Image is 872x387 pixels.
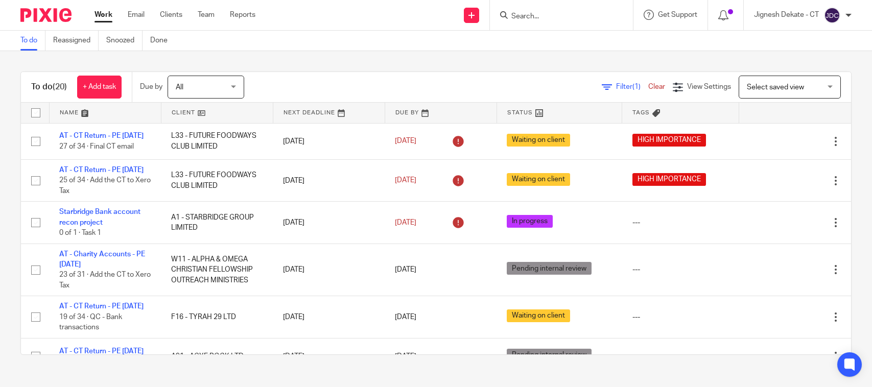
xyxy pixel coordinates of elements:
[161,123,273,159] td: L33 - FUTURE FOODWAYS CLUB LIMITED
[658,11,697,18] span: Get Support
[77,76,122,99] a: + Add task
[632,173,706,186] span: HIGH IMPORTANCE
[507,262,592,275] span: Pending internal review
[59,166,144,174] a: AT - CT Return - PE [DATE]
[128,10,145,20] a: Email
[20,31,45,51] a: To do
[632,351,729,361] div: ---
[150,31,175,51] a: Done
[161,159,273,201] td: L33 - FUTURE FOODWAYS CLUB LIMITED
[53,83,67,91] span: (20)
[161,338,273,374] td: A91 - AGYE ROCK LTD
[273,244,385,296] td: [DATE]
[507,349,592,361] span: Pending internal review
[273,159,385,201] td: [DATE]
[632,134,706,147] span: HIGH IMPORTANCE
[616,83,648,90] span: Filter
[273,202,385,244] td: [DATE]
[632,217,729,228] div: ---
[510,12,602,21] input: Search
[632,312,729,322] div: ---
[198,10,215,20] a: Team
[95,10,112,20] a: Work
[161,244,273,296] td: W11 - ALPHA & OMEGA CHRISTIAN FELLOWSHIP OUTREACH MINISTRIES
[273,123,385,159] td: [DATE]
[140,82,162,92] p: Due by
[395,138,416,145] span: [DATE]
[632,264,729,275] div: ---
[59,313,122,331] span: 19 of 34 · QC - Bank transactions
[59,143,134,150] span: 27 of 34 · Final CT email
[59,348,144,355] a: AT - CT Return - PE [DATE]
[648,83,665,90] a: Clear
[507,173,570,186] span: Waiting on client
[824,7,840,23] img: svg%3E
[161,202,273,244] td: A1 - STARBRIDGE GROUP LIMITED
[687,83,731,90] span: View Settings
[59,177,151,195] span: 25 of 34 · Add the CT to Xero Tax
[230,10,255,20] a: Reports
[53,31,99,51] a: Reassigned
[59,251,145,268] a: AT - Charity Accounts - PE [DATE]
[754,10,819,20] p: Jignesh Dekate - CT
[59,208,140,226] a: Starbridge Bank account recon project
[395,177,416,184] span: [DATE]
[395,353,416,360] span: [DATE]
[395,313,416,321] span: [DATE]
[507,309,570,322] span: Waiting on client
[31,82,67,92] h1: To do
[59,229,101,236] span: 0 of 1 · Task 1
[507,215,553,228] span: In progress
[59,132,144,139] a: AT - CT Return - PE [DATE]
[176,84,183,91] span: All
[632,83,641,90] span: (1)
[507,134,570,147] span: Waiting on client
[747,84,804,91] span: Select saved view
[20,8,72,22] img: Pixie
[273,296,385,338] td: [DATE]
[106,31,143,51] a: Snoozed
[161,296,273,338] td: F16 - TYRAH 29 LTD
[395,266,416,273] span: [DATE]
[160,10,182,20] a: Clients
[59,271,151,289] span: 23 of 31 · Add the CT to Xero Tax
[59,303,144,310] a: AT - CT Return - PE [DATE]
[632,110,650,115] span: Tags
[273,338,385,374] td: [DATE]
[395,219,416,226] span: [DATE]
